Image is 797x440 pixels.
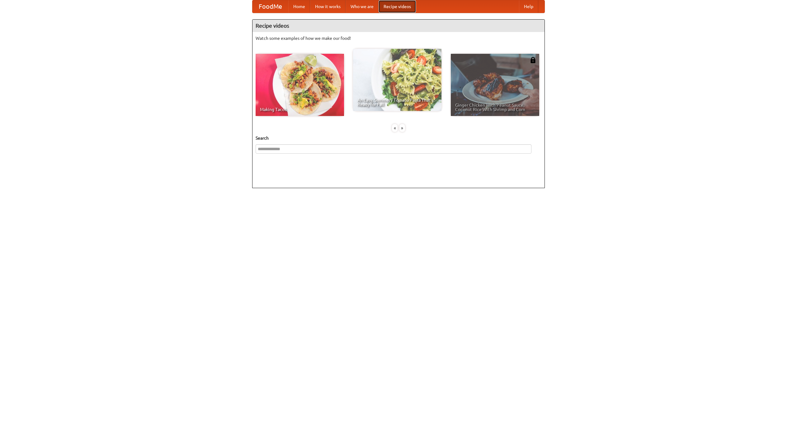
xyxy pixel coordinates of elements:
a: Making Tacos [256,54,344,116]
a: Home [288,0,310,13]
p: Watch some examples of how we make our food! [256,35,541,41]
a: Help [519,0,538,13]
div: « [392,124,398,132]
h5: Search [256,135,541,141]
img: 483408.png [530,57,536,63]
span: Making Tacos [260,107,340,112]
span: An Easy, Summery Tomato Pasta That's Ready for Fall [357,98,437,107]
a: How it works [310,0,346,13]
a: An Easy, Summery Tomato Pasta That's Ready for Fall [353,49,441,111]
a: FoodMe [252,0,288,13]
h4: Recipe videos [252,20,545,32]
a: Who we are [346,0,379,13]
div: » [399,124,405,132]
a: Recipe videos [379,0,416,13]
